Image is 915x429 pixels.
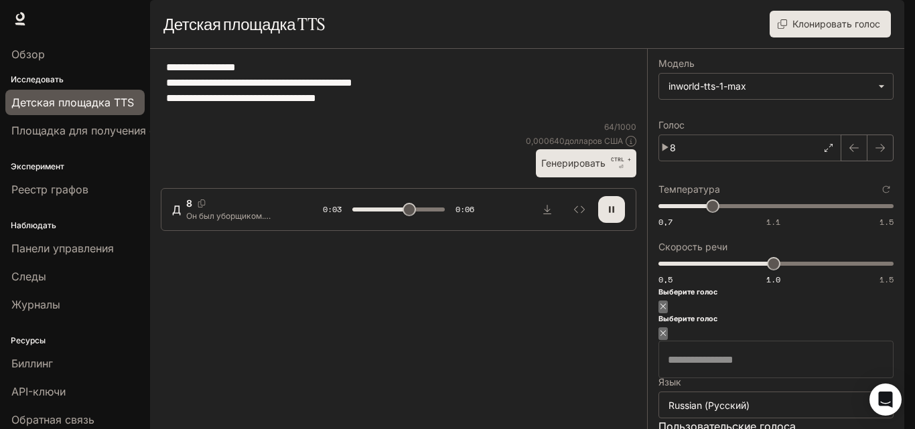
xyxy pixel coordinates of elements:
font: 1.5 [879,216,894,228]
font: 0,5 [658,274,673,285]
font: Голос [658,119,685,131]
font: inworld-tts-1-max [668,80,746,92]
font: 0,7 [658,216,673,228]
font: 0,000640 [526,136,565,146]
font: 0:06 [455,203,474,215]
button: Сбросить к настройкам по умолчанию [879,182,894,197]
font: Генерировать [541,157,606,169]
font: Скорость речи [658,241,727,252]
font: 1.1 [766,216,780,228]
button: Копировать голосовой идентификатор [192,199,211,207]
button: Осмотреть [566,196,593,223]
font: ⏎ [619,164,624,170]
font: CTRL + [611,156,631,163]
font: 1.0 [766,274,780,285]
div: Russian (Русский) [659,392,893,418]
font: 64 [604,122,614,132]
font: 8 [670,142,676,153]
div: Открытый Интерком Мессенджер [869,383,902,416]
div: inworld-tts-1-max [659,74,893,99]
button: Скачать аудио [534,196,561,223]
button: ГенерироватьCTRL +⏎ [536,149,636,177]
font: Детская площадка TTS [163,14,325,34]
font: Он был уборщиком. Каждый вечер он приходил в одно и то же время и приносил к нему в гости камеру. [186,211,286,267]
font: 0:03 [323,203,342,215]
font: Выберите голос [658,315,717,323]
font: Выберите голос [658,288,717,296]
font: Russian (Русский) [668,400,750,411]
font: 8 [186,197,192,209]
font: Язык [658,376,681,388]
font: 1000 [617,122,636,132]
font: долларов США [565,136,623,146]
font: Клонировать голос [792,18,880,29]
font: Д [172,203,181,216]
font: 1.5 [879,274,894,285]
font: / [614,122,617,132]
font: Температура [658,183,720,195]
font: Модель [658,58,695,69]
button: Клонировать голос [770,11,891,37]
